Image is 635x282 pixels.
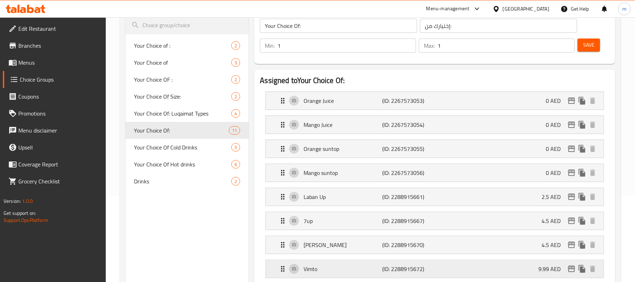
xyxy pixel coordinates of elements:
[134,160,231,169] span: Your Choice Of Hot drinks
[260,233,610,257] li: Expand
[577,95,587,106] button: duplicate
[4,196,21,206] span: Version:
[260,185,610,209] li: Expand
[232,144,240,151] span: 5
[260,209,610,233] li: Expand
[4,216,48,225] a: Support.OpsPlatform
[232,59,240,66] span: 3
[134,143,231,152] span: Your Choice Of Cold Drinks
[304,145,382,153] p: Orange suntop
[546,121,566,129] p: 0 AED
[126,71,249,88] div: Your Choice OF :2
[622,5,627,13] span: m
[3,54,106,71] a: Menus
[587,216,598,226] button: delete
[18,126,100,135] span: Menu disclaimer
[134,109,231,118] span: Your Choice Of: Luqaimat Types
[578,39,600,52] button: Save
[134,75,231,84] span: Your Choice OF :
[229,127,240,134] span: 11
[126,156,249,173] div: Your Choice Of Hot drinks6
[260,75,610,86] h2: Assigned to Your Choice Of:
[304,217,382,225] p: 7up
[20,75,100,84] span: Choice Groups
[3,122,106,139] a: Menu disclaimer
[577,216,587,226] button: duplicate
[304,96,382,105] p: Orange Juice
[3,105,106,122] a: Promotions
[134,126,229,135] span: Your Choice Of:
[426,5,470,13] div: Menu-management
[566,168,577,178] button: edit
[546,169,566,177] p: 0 AED
[577,119,587,130] button: duplicate
[231,109,240,118] div: Choices
[232,110,240,117] span: 4
[232,42,240,49] span: 2
[538,265,566,273] p: 9.99 AED
[266,260,604,278] div: Expand
[566,216,577,226] button: edit
[3,139,106,156] a: Upsell
[232,93,240,100] span: 2
[260,161,610,185] li: Expand
[134,41,231,50] span: Your Choice of :
[266,188,604,206] div: Expand
[566,240,577,250] button: edit
[3,37,106,54] a: Branches
[424,41,435,50] p: Max:
[266,92,604,110] div: Expand
[126,16,249,34] input: search
[503,5,549,13] div: [GEOGRAPHIC_DATA]
[566,95,577,106] button: edit
[18,24,100,33] span: Edit Restaurant
[587,119,598,130] button: delete
[546,96,566,105] p: 0 AED
[587,95,598,106] button: delete
[266,236,604,254] div: Expand
[383,265,435,273] p: (ID: 2288915672)
[383,96,435,105] p: (ID: 2267573053)
[383,241,435,249] p: (ID: 2288915670)
[134,92,231,101] span: Your Choice Of Size:
[126,88,249,105] div: Your Choice Of Size:2
[18,109,100,118] span: Promotions
[304,241,382,249] p: [PERSON_NAME]
[304,121,382,129] p: Mango Juice
[231,160,240,169] div: Choices
[304,265,382,273] p: Vimto
[18,41,100,50] span: Branches
[577,240,587,250] button: duplicate
[542,241,566,249] p: 4.5 AED
[260,89,610,113] li: Expand
[134,177,231,186] span: Drinks
[232,161,240,168] span: 6
[266,140,604,158] div: Expand
[3,88,106,105] a: Coupons
[566,143,577,154] button: edit
[3,156,106,173] a: Coverage Report
[22,196,33,206] span: 1.0.0
[542,217,566,225] p: 4.5 AED
[577,192,587,202] button: duplicate
[231,58,240,67] div: Choices
[587,143,598,154] button: delete
[232,178,240,185] span: 2
[231,143,240,152] div: Choices
[383,169,435,177] p: (ID: 2267573056)
[566,264,577,274] button: edit
[126,54,249,71] div: Your Choice of3
[18,92,100,101] span: Coupons
[266,212,604,230] div: Expand
[134,58,231,67] span: Your Choice of
[566,119,577,130] button: edit
[231,92,240,101] div: Choices
[587,240,598,250] button: delete
[126,105,249,122] div: Your Choice Of: Luqaimat Types4
[3,20,106,37] a: Edit Restaurant
[266,116,604,134] div: Expand
[304,193,382,201] p: Laban Up
[587,168,598,178] button: delete
[383,193,435,201] p: (ID: 2288915661)
[18,177,100,186] span: Grocery Checklist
